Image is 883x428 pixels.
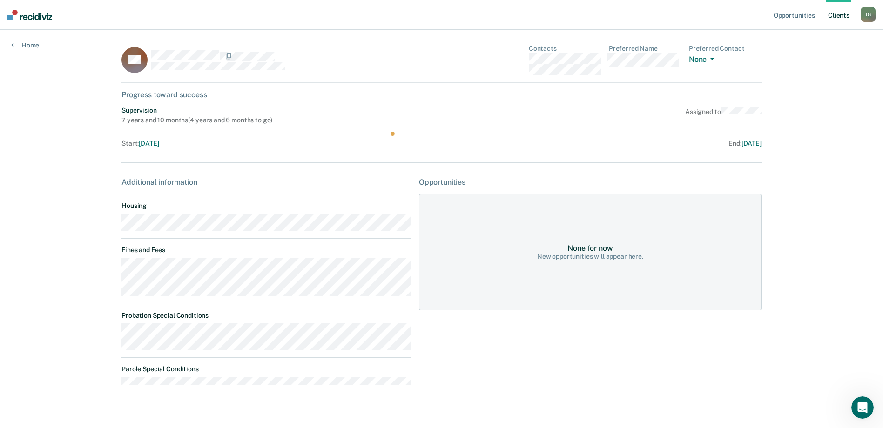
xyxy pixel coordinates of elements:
[121,312,411,320] dt: Probation Special Conditions
[121,202,411,210] dt: Housing
[419,178,762,187] div: Opportunities
[121,178,411,187] div: Additional information
[851,396,874,419] iframe: Intercom live chat
[689,55,718,66] button: None
[139,140,159,147] span: [DATE]
[537,253,643,261] div: New opportunities will appear here.
[121,107,272,114] div: Supervision
[741,140,762,147] span: [DATE]
[11,41,39,49] a: Home
[861,7,876,22] div: J G
[121,365,411,373] dt: Parole Special Conditions
[529,45,601,53] dt: Contacts
[7,10,52,20] img: Recidiviz
[121,116,272,124] div: 7 years and 10 months ( 4 years and 6 months to go )
[445,140,762,147] div: End :
[567,244,613,253] div: None for now
[121,246,411,254] dt: Fines and Fees
[685,107,762,124] div: Assigned to
[121,140,442,147] div: Start :
[689,45,762,53] dt: Preferred Contact
[121,90,762,99] div: Progress toward success
[861,7,876,22] button: JG
[609,45,681,53] dt: Preferred Name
